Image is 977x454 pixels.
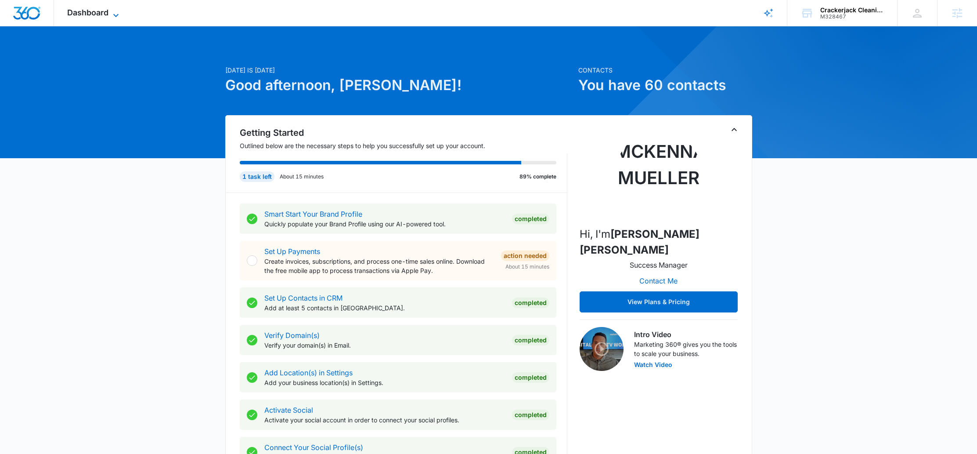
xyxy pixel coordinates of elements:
span: Dashboard [67,8,108,17]
img: website_grey.svg [14,23,21,30]
a: Add Location(s) in Settings [264,368,353,377]
h1: Good afternoon, [PERSON_NAME]! [225,75,573,96]
h2: Getting Started [240,126,567,139]
p: [DATE] is [DATE] [225,65,573,75]
a: Set Up Contacts in CRM [264,294,342,302]
img: Intro Video [580,327,624,371]
a: Verify Domain(s) [264,331,320,340]
img: tab_keywords_by_traffic_grey.svg [87,51,94,58]
a: Activate Social [264,406,313,414]
img: logo_orange.svg [14,14,21,21]
button: Toggle Collapse [729,124,739,135]
p: Create invoices, subscriptions, and process one-time sales online. Download the free mobile app t... [264,257,494,275]
p: Add your business location(s) in Settings. [264,378,505,387]
a: Smart Start Your Brand Profile [264,210,362,218]
p: About 15 minutes [280,173,324,181]
div: Keywords by Traffic [97,52,148,58]
span: About 15 minutes [505,263,549,271]
button: Watch Video [634,362,672,368]
p: Marketing 360® gives you the tools to scale your business. [634,340,738,358]
p: Activate your social account in order to connect your social profiles. [264,415,505,425]
div: 1 task left [240,171,274,182]
p: 89% complete [519,173,556,181]
p: Contacts [578,65,752,75]
a: Connect Your Social Profile(s) [264,443,363,452]
div: Domain Overview [33,52,79,58]
div: Completed [512,410,549,420]
strong: [PERSON_NAME] [PERSON_NAME] [580,228,699,256]
button: View Plans & Pricing [580,291,738,312]
button: Contact Me [631,270,686,291]
p: Quickly populate your Brand Profile using our AI-powered tool. [264,219,505,229]
p: Add at least 5 contacts in [GEOGRAPHIC_DATA]. [264,303,505,312]
div: Completed [512,372,549,383]
div: Action Needed [501,251,549,261]
div: v 4.0.25 [25,14,43,21]
p: Hi, I'm [580,226,738,258]
p: Verify your domain(s) in Email. [264,341,505,350]
div: Completed [512,335,549,345]
div: Completed [512,298,549,308]
h1: You have 60 contacts [578,75,752,96]
img: tab_domain_overview_orange.svg [24,51,31,58]
div: Completed [512,214,549,224]
p: Success Manager [630,260,688,270]
img: McKenna Mueller [615,131,703,219]
div: Domain: [DOMAIN_NAME] [23,23,97,30]
h3: Intro Video [634,329,738,340]
div: account id [820,14,884,20]
p: Outlined below are the necessary steps to help you successfully set up your account. [240,141,567,150]
div: account name [820,7,884,14]
a: Set Up Payments [264,247,320,256]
